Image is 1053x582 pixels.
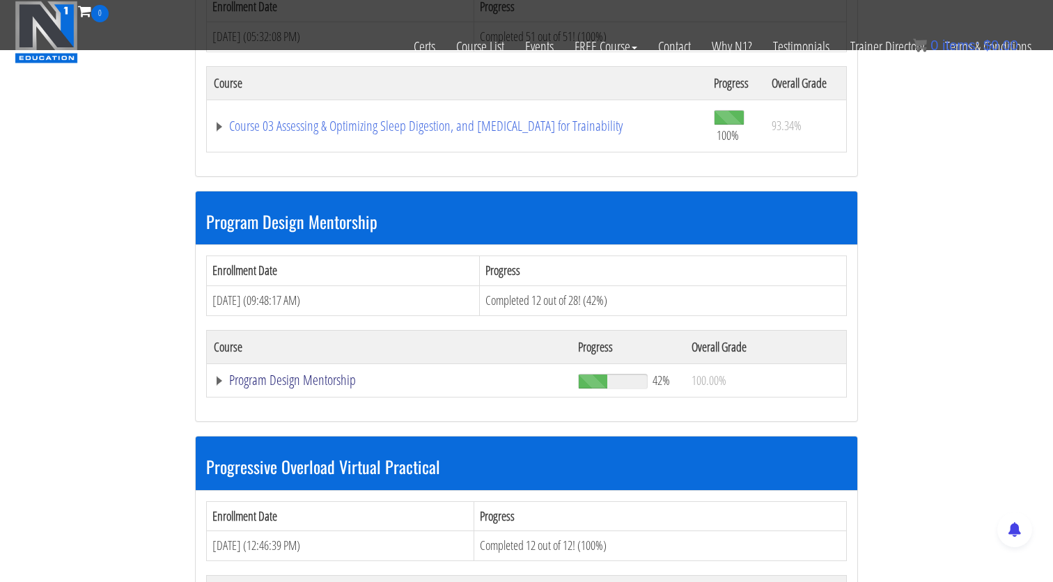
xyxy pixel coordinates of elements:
td: 93.34% [765,100,847,152]
th: Overall Grade [765,66,847,100]
a: Course List [446,22,515,71]
th: Progress [571,330,685,363]
th: Enrollment Date [207,501,474,531]
td: Completed 12 out of 28! (42%) [480,286,847,316]
th: Progress [480,256,847,286]
a: Events [515,22,564,71]
th: Progress [474,501,847,531]
td: Completed 12 out of 12! (100%) [474,531,847,561]
a: Certs [403,22,446,71]
th: Progress [707,66,765,100]
h3: Program Design Mentorship [206,212,847,230]
th: Course [207,66,708,100]
span: 0 [91,5,109,22]
img: icon11.png [913,38,927,52]
span: 100% [717,127,739,143]
a: Trainer Directory [840,22,935,71]
a: Testimonials [763,22,840,71]
a: Contact [648,22,701,71]
h3: Progressive Overload Virtual Practical [206,457,847,475]
th: Course [207,330,572,363]
td: [DATE] (12:46:39 PM) [207,531,474,561]
td: [DATE] (09:48:17 AM) [207,286,480,316]
bdi: 0.00 [983,38,1018,53]
a: Terms & Conditions [935,22,1042,71]
span: 42% [653,372,670,388]
a: Program Design Mentorship [214,373,564,387]
span: 0 [930,38,938,53]
td: 100.00% [685,363,846,397]
span: $ [983,38,991,53]
th: Overall Grade [685,330,846,363]
th: Enrollment Date [207,256,480,286]
a: Why N1? [701,22,763,71]
a: Course 03 Assessing & Optimizing Sleep Digestion, and [MEDICAL_DATA] for Trainability [214,119,700,133]
img: n1-education [15,1,78,63]
a: FREE Course [564,22,648,71]
a: 0 [78,1,109,20]
a: 0 items: $0.00 [913,38,1018,53]
span: items: [942,38,979,53]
